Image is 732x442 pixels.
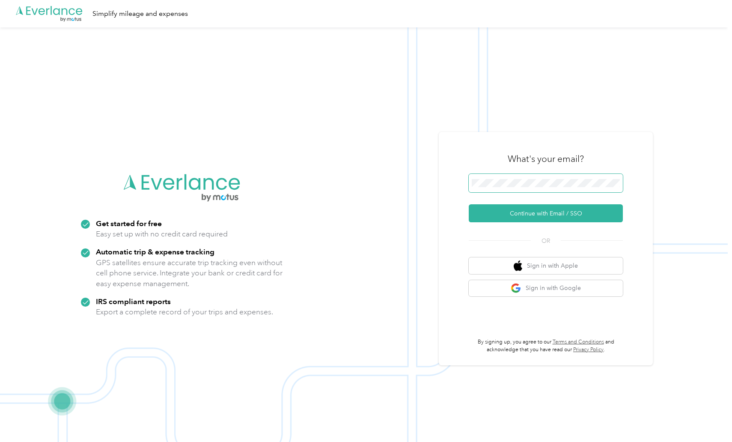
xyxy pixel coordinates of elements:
p: Easy set up with no credit card required [96,229,228,239]
p: By signing up, you agree to our and acknowledge that you have read our . [469,338,623,353]
a: Terms and Conditions [553,339,604,345]
strong: Get started for free [96,219,162,228]
button: google logoSign in with Google [469,280,623,297]
a: Privacy Policy [573,346,604,353]
img: google logo [511,283,521,294]
p: GPS satellites ensure accurate trip tracking even without cell phone service. Integrate your bank... [96,257,283,289]
button: Continue with Email / SSO [469,204,623,222]
div: Simplify mileage and expenses [92,9,188,19]
img: apple logo [514,260,522,271]
p: Export a complete record of your trips and expenses. [96,307,273,317]
button: apple logoSign in with Apple [469,257,623,274]
strong: Automatic trip & expense tracking [96,247,214,256]
h3: What's your email? [508,153,584,165]
span: OR [531,236,561,245]
strong: IRS compliant reports [96,297,171,306]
